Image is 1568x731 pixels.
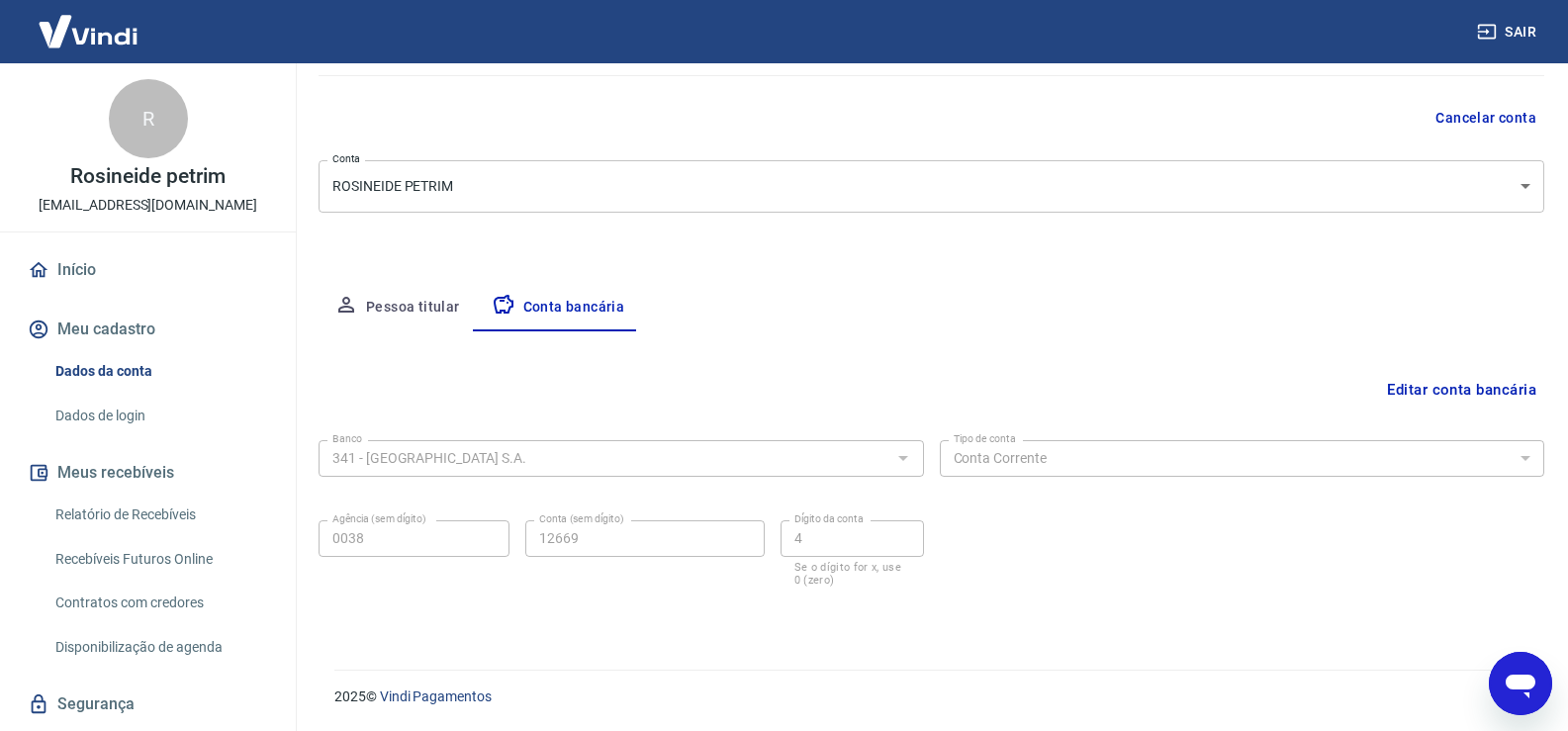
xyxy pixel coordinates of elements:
[24,451,272,495] button: Meus recebíveis
[47,351,272,392] a: Dados da conta
[24,308,272,351] button: Meu cadastro
[332,151,360,166] label: Conta
[39,195,257,216] p: [EMAIL_ADDRESS][DOMAIN_NAME]
[334,686,1521,707] p: 2025 ©
[24,248,272,292] a: Início
[954,431,1016,446] label: Tipo de conta
[319,160,1544,213] div: ROSINEIDE PETRIM
[1428,100,1544,137] button: Cancelar conta
[332,431,362,446] label: Banco
[319,284,476,331] button: Pessoa titular
[70,166,225,187] p: Rosineide petrim
[47,583,272,623] a: Contratos com credores
[47,495,272,535] a: Relatório de Recebíveis
[1473,14,1544,50] button: Sair
[332,511,426,526] label: Agência (sem dígito)
[109,79,188,158] div: R
[476,284,641,331] button: Conta bancária
[1379,371,1544,409] button: Editar conta bancária
[47,627,272,668] a: Disponibilização de agenda
[24,1,152,61] img: Vindi
[47,396,272,436] a: Dados de login
[24,683,272,726] a: Segurança
[539,511,624,526] label: Conta (sem dígito)
[1489,652,1552,715] iframe: Botão para abrir a janela de mensagens, conversa em andamento
[794,511,864,526] label: Dígito da conta
[794,561,910,587] p: Se o dígito for x, use 0 (zero)
[380,688,492,704] a: Vindi Pagamentos
[47,539,272,580] a: Recebíveis Futuros Online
